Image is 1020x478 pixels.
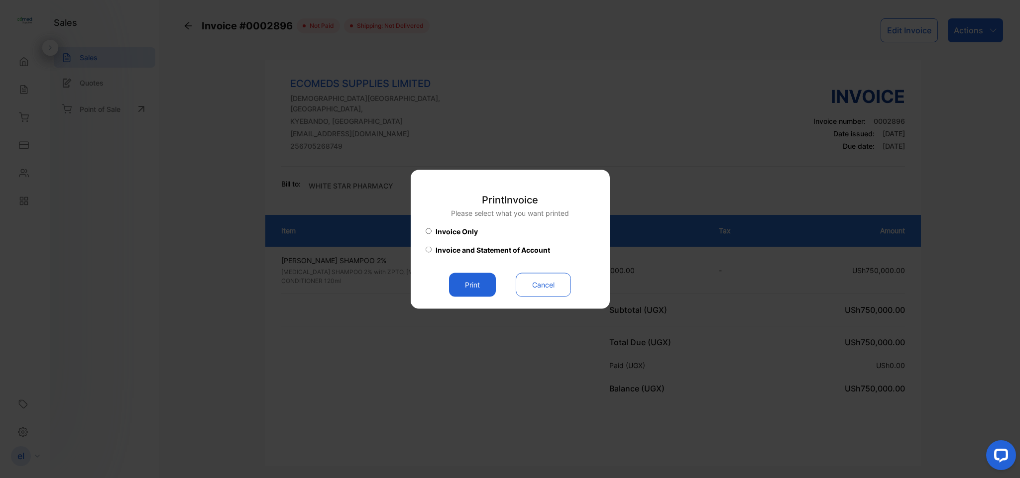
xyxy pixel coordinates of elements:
p: Please select what you want printed [451,207,569,218]
span: Invoice and Statement of Account [436,244,550,255]
iframe: LiveChat chat widget [978,436,1020,478]
p: Print Invoice [451,192,569,207]
button: Cancel [516,273,571,296]
span: Invoice Only [436,226,478,236]
button: Print [449,273,496,296]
